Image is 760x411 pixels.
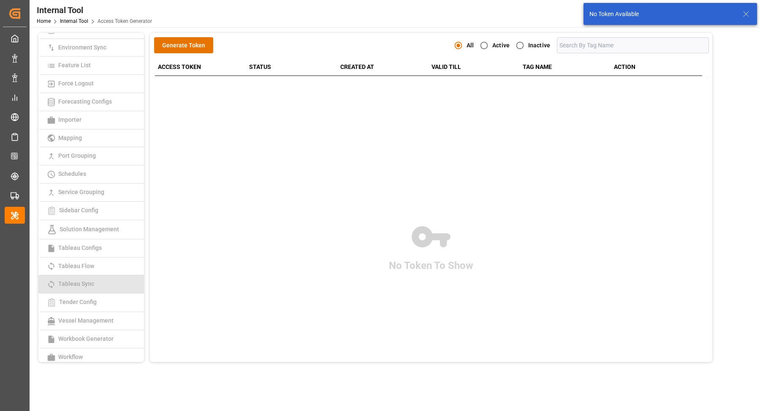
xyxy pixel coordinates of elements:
[389,258,473,273] p: No Token To Show
[56,170,89,177] span: Schedules
[38,330,144,348] a: Workbook Generator
[38,39,144,57] a: Environment Sync
[57,225,122,232] span: Solution Management
[56,353,85,360] span: Workflow
[492,42,510,49] strong: Active
[56,116,84,123] span: Importer
[155,59,246,75] th: ACCESS TOKEN
[467,42,474,49] strong: All
[37,4,152,16] div: Internal Tool
[154,37,213,53] button: Generate Token
[528,42,550,49] strong: Inactive
[56,152,98,159] span: Port Grouping
[37,18,51,24] a: Home
[38,348,144,366] a: Workflow
[38,165,144,184] a: Schedules
[56,98,114,105] span: Forecasting Configs
[429,59,520,75] th: VALID TILL
[38,202,144,220] a: Sidebar Config
[38,239,144,258] a: Tableau Configs
[38,93,144,111] a: Forecasting Configs
[38,57,144,75] a: Feature List
[38,220,144,239] a: Solution Management
[56,134,84,141] span: Mapping
[557,37,709,53] input: Search By Tag Name
[38,129,144,148] a: Mapping
[38,275,144,293] a: Tableau Sync
[38,312,144,330] a: Vessel Management
[60,18,88,24] a: Internal Tool
[56,280,97,287] span: Tableau Sync
[337,59,429,75] th: CREATED AT
[520,59,611,75] th: TAG NAME
[38,258,144,276] a: Tableau Flow
[38,75,144,93] a: Force Logout
[56,80,96,87] span: Force Logout
[57,207,101,214] span: Sidebar Config
[38,293,144,312] a: Tender Config
[56,62,93,68] span: Feature List
[611,59,702,75] th: ACTION
[56,44,109,51] span: Environment Sync
[56,244,104,251] span: Tableau Configs
[38,184,144,202] a: Service Grouping
[56,317,116,324] span: Vessel Management
[56,189,107,195] span: Service Grouping
[246,59,337,75] th: STATUS
[57,299,99,305] span: Tender Config
[56,263,97,269] span: Tableau Flow
[56,335,116,342] span: Workbook Generator
[589,10,735,19] div: No Token Available
[38,147,144,165] a: Port Grouping
[38,111,144,129] a: Importer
